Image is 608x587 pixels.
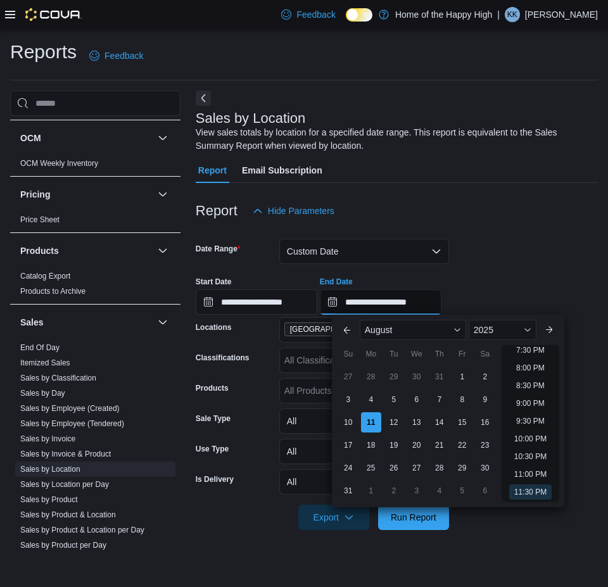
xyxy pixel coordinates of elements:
[296,8,335,21] span: Feedback
[475,344,495,364] div: Sa
[306,505,362,530] span: Export
[20,188,50,201] h3: Pricing
[338,344,358,364] div: Su
[196,322,232,332] label: Locations
[20,215,60,224] a: Price Sheet
[511,413,550,429] li: 9:30 PM
[338,389,358,410] div: day-3
[10,39,77,65] h1: Reports
[20,132,153,144] button: OCM
[475,481,495,501] div: day-6
[509,467,552,482] li: 11:00 PM
[155,243,170,258] button: Products
[196,289,317,315] input: Press the down key to open a popover containing a calendar.
[268,205,334,217] span: Hide Parameters
[338,435,358,455] div: day-17
[361,435,381,455] div: day-18
[20,343,60,352] a: End Of Day
[10,268,180,304] div: Products
[196,277,232,287] label: Start Date
[84,43,148,68] a: Feedback
[511,378,550,393] li: 8:30 PM
[196,474,234,484] label: Is Delivery
[365,325,393,335] span: August
[20,132,41,144] h3: OCM
[20,541,106,550] a: Sales by Product per Day
[10,340,180,558] div: Sales
[20,434,75,444] span: Sales by Invoice
[20,465,80,474] a: Sales by Location
[407,435,427,455] div: day-20
[20,272,70,281] a: Catalog Export
[104,49,143,62] span: Feedback
[20,244,59,257] h3: Products
[507,7,517,22] span: KK
[338,481,358,501] div: day-31
[155,130,170,146] button: OCM
[384,412,404,432] div: day-12
[361,367,381,387] div: day-28
[338,367,358,387] div: day-27
[361,344,381,364] div: Mo
[505,7,520,22] div: Kalvin Keys
[155,187,170,202] button: Pricing
[384,367,404,387] div: day-29
[384,458,404,478] div: day-26
[338,458,358,478] div: day-24
[20,188,153,201] button: Pricing
[196,444,229,454] label: Use Type
[155,315,170,330] button: Sales
[509,449,552,464] li: 10:30 PM
[196,383,229,393] label: Products
[20,419,124,429] span: Sales by Employee (Tendered)
[279,469,449,495] button: All
[20,389,65,398] a: Sales by Day
[20,244,153,257] button: Products
[502,345,559,502] ul: Time
[407,367,427,387] div: day-30
[361,458,381,478] div: day-25
[509,431,552,446] li: 10:00 PM
[509,484,552,500] li: 11:30 PM
[475,458,495,478] div: day-30
[539,320,559,340] button: Next month
[320,277,353,287] label: End Date
[429,344,450,364] div: Th
[279,408,449,434] button: All
[20,159,98,168] a: OCM Weekly Inventory
[452,367,472,387] div: day-1
[20,479,109,489] span: Sales by Location per Day
[429,389,450,410] div: day-7
[20,510,116,520] span: Sales by Product & Location
[452,481,472,501] div: day-5
[20,374,96,382] a: Sales by Classification
[452,389,472,410] div: day-8
[196,353,250,363] label: Classifications
[20,358,70,368] span: Itemized Sales
[384,481,404,501] div: day-2
[338,412,358,432] div: day-10
[361,412,381,432] div: day-11
[429,481,450,501] div: day-4
[20,403,120,413] span: Sales by Employee (Created)
[346,8,372,22] input: Dark Mode
[20,510,116,519] a: Sales by Product & Location
[361,389,381,410] div: day-4
[20,419,124,428] a: Sales by Employee (Tendered)
[407,344,427,364] div: We
[20,373,96,383] span: Sales by Classification
[337,320,357,340] button: Previous Month
[20,450,111,458] a: Sales by Invoice & Product
[452,435,472,455] div: day-22
[25,8,82,21] img: Cova
[276,2,340,27] a: Feedback
[20,404,120,413] a: Sales by Employee (Created)
[196,203,237,218] h3: Report
[20,343,60,353] span: End Of Day
[429,435,450,455] div: day-21
[475,367,495,387] div: day-2
[20,358,70,367] a: Itemized Sales
[10,212,180,232] div: Pricing
[196,244,241,254] label: Date Range
[20,526,144,534] a: Sales by Product & Location per Day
